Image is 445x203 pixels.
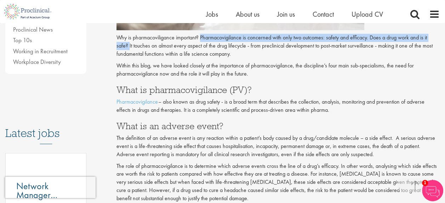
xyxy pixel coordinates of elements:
[13,58,61,66] a: Workplace Diversity
[116,134,440,159] p: The definition of an adverse event is any reaction within a patient’s body caused by a drug/candi...
[13,47,68,55] a: Working in Recruitment
[13,26,53,33] a: Proclinical News
[116,62,440,78] p: Within this blog, we have looked closely at the importance of pharmacovigilance, the discipline’s...
[116,34,440,58] p: Why is pharmacoviligance important? Pharmacovigilance is concerned with only two outcomes: safety...
[5,177,96,198] iframe: reCAPTCHA
[236,10,259,19] a: About us
[116,98,440,114] p: – also known as drug safety - is a broad term that describes the collection, analysis, monitoring...
[352,10,383,19] a: Upload CV
[116,85,440,94] h3: What is pharmacovigilance (PV)?
[116,98,158,105] a: Pharmacovigilance
[313,10,334,19] a: Contact
[116,162,440,203] p: The role of pharmacovigilance is to determine which adverse events cross the line of a drug’s eff...
[422,180,443,201] img: Chatbot
[116,121,440,131] h3: What is an adverse event?
[206,10,218,19] a: Jobs
[5,109,86,144] h3: Latest jobs
[16,182,75,199] a: Network Manager (D&#252;[GEOGRAPHIC_DATA])
[422,180,428,186] span: 1
[13,36,32,44] a: Top 10s
[277,10,295,19] a: Join us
